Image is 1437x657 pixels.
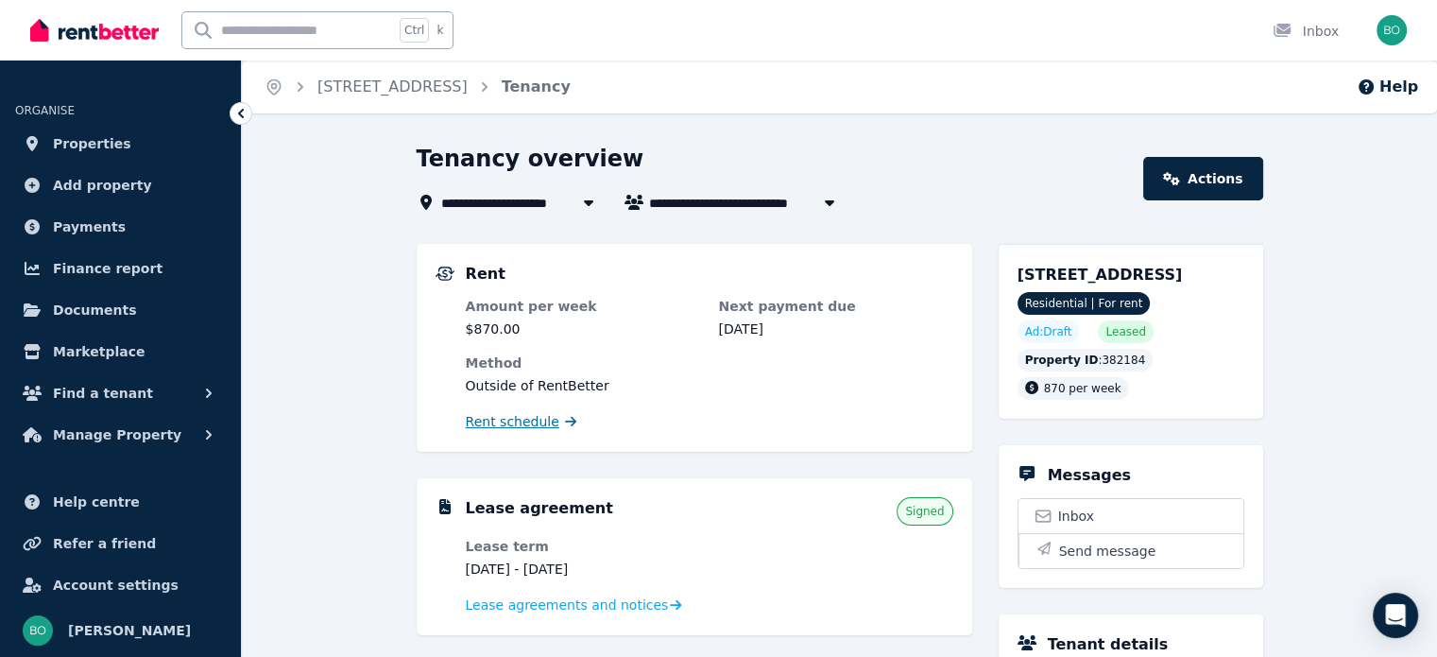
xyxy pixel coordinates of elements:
[502,78,571,95] a: Tenancy
[1018,266,1183,284] span: [STREET_ADDRESS]
[23,615,53,646] img: HARI KRISHNA
[53,340,145,363] span: Marketplace
[1273,22,1339,41] div: Inbox
[1377,15,1407,45] img: HARI KRISHNA
[466,376,953,395] dd: Outside of RentBetter
[1025,353,1099,368] span: Property ID
[53,574,179,596] span: Account settings
[466,560,700,579] dd: [DATE] - [DATE]
[15,525,226,562] a: Refer a friend
[15,166,226,204] a: Add property
[1018,292,1151,315] span: Residential | For rent
[15,333,226,371] a: Marketplace
[15,104,75,117] span: ORGANISE
[1025,324,1072,339] span: Ad: Draft
[1018,499,1243,533] a: Inbox
[466,537,700,556] dt: Lease term
[436,267,454,281] img: Rental Payments
[15,416,226,454] button: Manage Property
[1018,533,1243,568] button: Send message
[15,374,226,412] button: Find a tenant
[1018,349,1154,372] div: : 382184
[1048,633,1169,656] h5: Tenant details
[466,412,577,431] a: Rent schedule
[15,250,226,287] a: Finance report
[15,566,226,604] a: Account settings
[1373,593,1418,638] div: Open Intercom Messenger
[53,174,152,197] span: Add property
[719,297,953,316] dt: Next payment due
[15,125,226,163] a: Properties
[317,78,468,95] a: [STREET_ADDRESS]
[466,297,700,316] dt: Amount per week
[242,61,593,113] nav: Breadcrumb
[68,619,191,642] span: [PERSON_NAME]
[417,144,644,174] h1: Tenancy overview
[466,263,505,285] h5: Rent
[719,320,953,338] dd: [DATE]
[30,16,159,44] img: RentBetter
[53,532,156,555] span: Refer a friend
[53,132,131,155] span: Properties
[400,18,429,43] span: Ctrl
[466,412,559,431] span: Rent schedule
[1357,76,1418,98] button: Help
[53,299,137,321] span: Documents
[466,497,613,520] h5: Lease agreement
[1059,542,1156,561] span: Send message
[1044,382,1121,395] span: 870 per week
[1058,507,1094,526] span: Inbox
[53,424,181,446] span: Manage Property
[1143,157,1262,200] a: Actions
[1105,324,1145,339] span: Leased
[1048,464,1131,487] h5: Messages
[905,504,944,519] span: Signed
[15,291,226,329] a: Documents
[436,23,443,38] span: k
[53,257,163,280] span: Finance report
[15,483,226,521] a: Help centre
[15,208,226,246] a: Payments
[466,596,669,614] span: Lease agreements and notices
[53,216,126,238] span: Payments
[466,596,682,614] a: Lease agreements and notices
[53,382,153,405] span: Find a tenant
[466,320,700,338] dd: $870.00
[466,354,953,372] dt: Method
[53,491,140,513] span: Help centre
